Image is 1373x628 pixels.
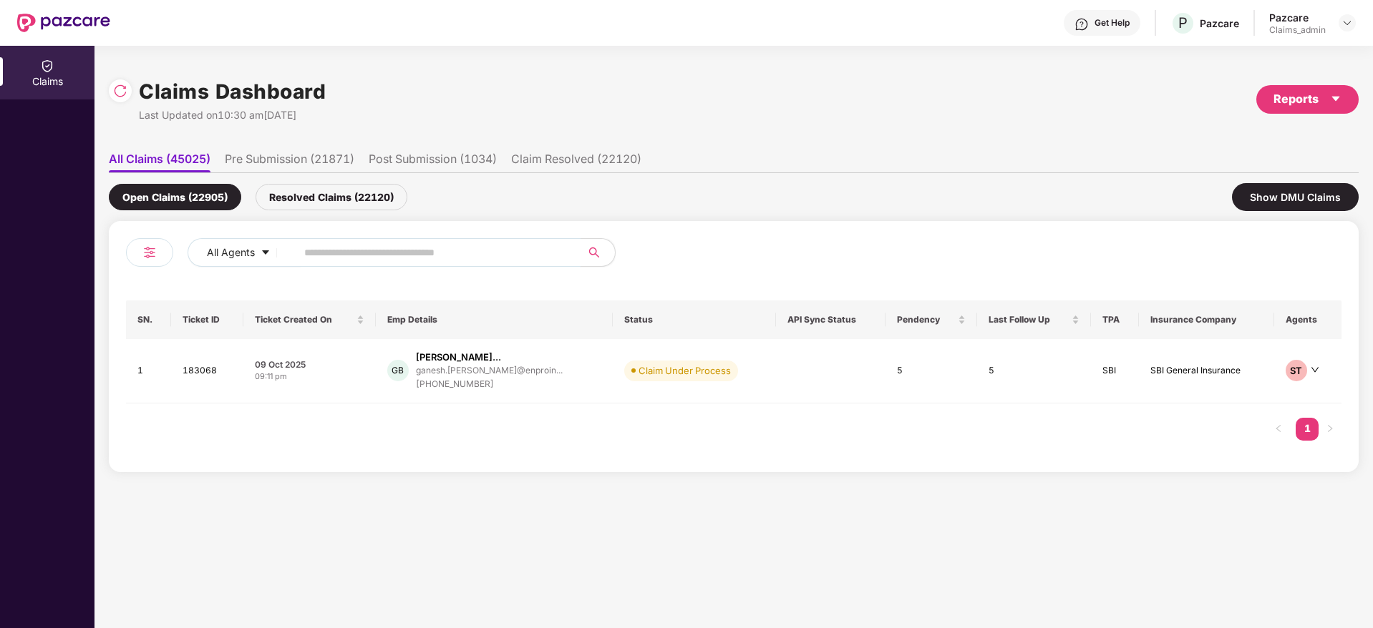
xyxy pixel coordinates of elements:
img: New Pazcare Logo [17,14,110,32]
div: Get Help [1095,17,1130,29]
div: Pazcare [1269,11,1326,24]
span: Pendency [897,314,955,325]
img: svg+xml;base64,PHN2ZyBpZD0iRHJvcGRvd24tMzJ4MzIiIHhtbG5zPSJodHRwOi8vd3d3LnczLm9yZy8yMDAwL3N2ZyIgd2... [1342,17,1353,29]
span: Ticket Created On [255,314,354,325]
div: Pazcare [1200,16,1239,30]
img: svg+xml;base64,PHN2ZyBpZD0iQ2xhaW0iIHhtbG5zPSJodHRwOi8vd3d3LnczLm9yZy8yMDAwL3N2ZyIgd2lkdGg9IjIwIi... [40,59,54,73]
th: Ticket Created On [243,300,376,339]
span: P [1178,14,1188,31]
th: Agents [1274,300,1342,339]
div: Claims_admin [1269,24,1326,36]
span: down [1311,365,1319,374]
div: ST [1286,360,1307,381]
span: Last Follow Up [989,314,1069,325]
img: svg+xml;base64,PHN2ZyBpZD0iSGVscC0zMngzMiIgeG1sbnM9Imh0dHA6Ly93d3cudzMub3JnLzIwMDAvc3ZnIiB3aWR0aD... [1074,17,1089,31]
th: Last Follow Up [977,300,1091,339]
th: Pendency [886,300,977,339]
